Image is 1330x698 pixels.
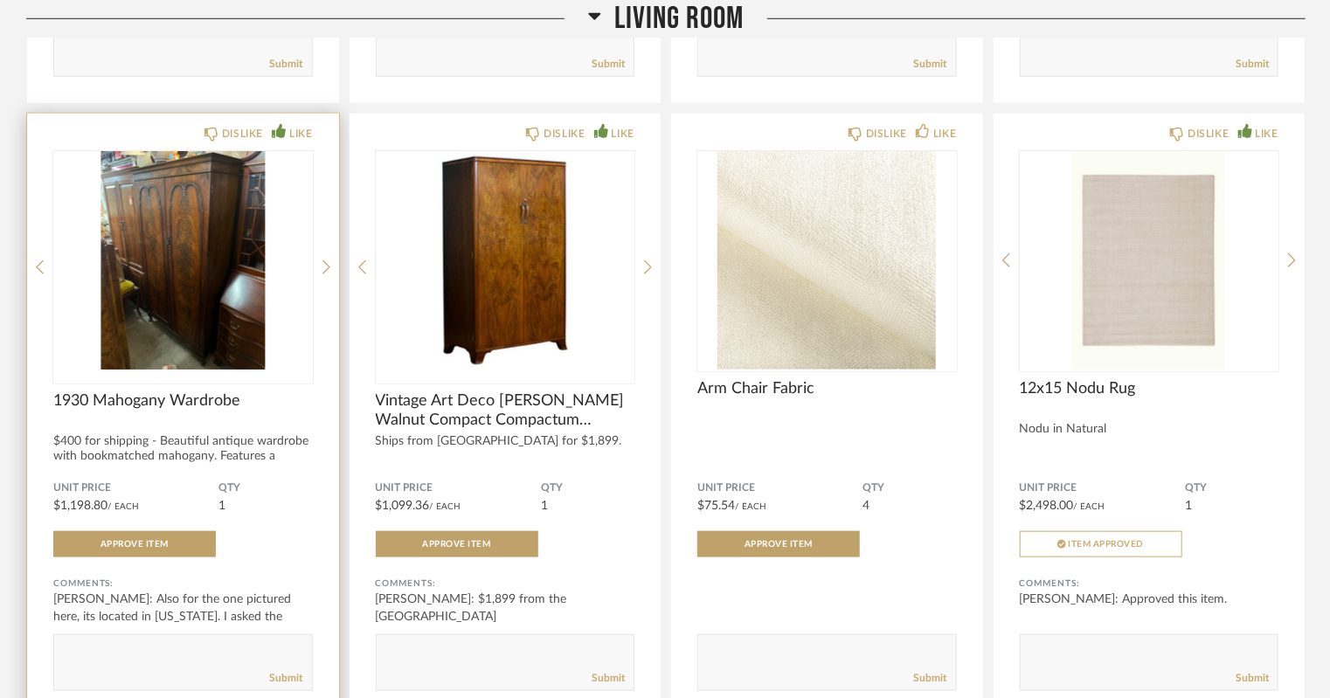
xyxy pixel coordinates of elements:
[697,531,860,557] button: Approve Item
[697,500,735,512] span: $75.54
[376,500,430,512] span: $1,099.36
[697,481,863,495] span: Unit Price
[592,671,625,686] a: Submit
[1074,502,1105,511] span: / Each
[914,671,947,686] a: Submit
[1020,591,1279,608] div: [PERSON_NAME]: Approved this item.
[376,391,635,430] span: Vintage Art Deco [PERSON_NAME] Walnut Compact Compactum Wardrobe, 1940s
[219,481,313,495] span: QTY
[1185,481,1278,495] span: QTY
[270,671,303,686] a: Submit
[376,531,538,557] button: Approve Item
[1188,125,1229,142] div: DISLIKE
[541,500,548,512] span: 1
[612,125,634,142] div: LIKE
[541,481,634,495] span: QTY
[376,591,635,625] div: [PERSON_NAME]: $1,899 from the [GEOGRAPHIC_DATA]
[1256,125,1278,142] div: LIKE
[376,481,542,495] span: Unit Price
[1185,500,1192,512] span: 1
[863,481,957,495] span: QTY
[430,502,461,511] span: / Each
[53,481,219,495] span: Unit Price
[1020,481,1186,495] span: Unit Price
[100,540,169,549] span: Approve Item
[376,434,635,449] div: Ships from [GEOGRAPHIC_DATA] for $1,899.
[53,434,313,479] div: $400 for shipping - Beautiful antique wardrobe with bookmatched mahogany. Features a spaci...
[53,575,313,592] div: Comments:
[745,540,813,549] span: Approve Item
[376,151,635,370] img: undefined
[1020,151,1279,370] img: undefined
[697,151,957,370] img: undefined
[376,575,635,592] div: Comments:
[1020,531,1182,557] button: Item Approved
[1020,575,1279,592] div: Comments:
[697,379,957,398] span: Arm Chair Fabric
[53,391,313,411] span: 1930 Mahogany Wardrobe
[1236,57,1269,72] a: Submit
[1069,540,1145,549] span: Item Approved
[592,57,625,72] a: Submit
[735,502,766,511] span: / Each
[376,151,635,370] div: 0
[1020,500,1074,512] span: $2,498.00
[219,500,226,512] span: 1
[53,531,216,557] button: Approve Item
[423,540,491,549] span: Approve Item
[866,125,907,142] div: DISLIKE
[222,125,263,142] div: DISLIKE
[544,125,585,142] div: DISLIKE
[933,125,956,142] div: LIKE
[107,502,139,511] span: / Each
[53,151,313,370] img: undefined
[53,500,107,512] span: $1,198.80
[1020,379,1279,398] span: 12x15 Nodu Rug
[914,57,947,72] a: Submit
[1236,671,1269,686] a: Submit
[270,57,303,72] a: Submit
[53,591,313,643] div: [PERSON_NAME]: Also for the one pictured here, its located in [US_STATE]. I asked the seller t...
[1020,422,1279,437] div: Nodu in Natural
[863,500,870,512] span: 4
[289,125,312,142] div: LIKE
[53,151,313,370] div: 0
